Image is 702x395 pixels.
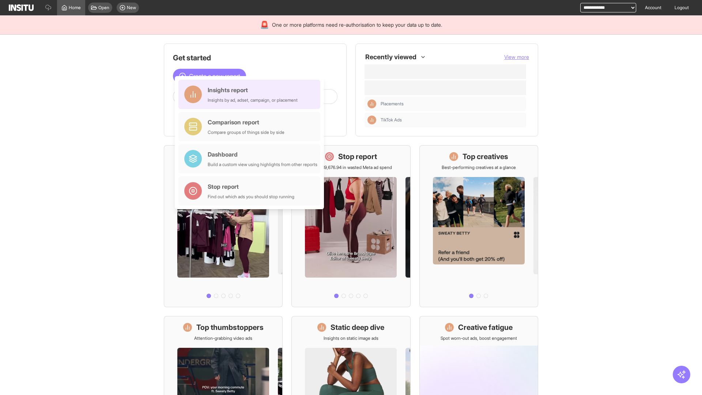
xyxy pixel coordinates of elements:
img: Logo [9,4,34,11]
span: One or more platforms need re-authorisation to keep your data up to date. [272,21,442,29]
h1: Get started [173,53,337,63]
p: Attention-grabbing video ads [194,335,252,341]
div: Insights report [208,86,298,94]
p: Best-performing creatives at a glance [442,165,516,170]
span: TikTok Ads [381,117,402,123]
span: Placements [381,101,404,107]
div: Dashboard [208,150,317,159]
span: New [127,5,136,11]
div: 🚨 [260,20,269,30]
div: Build a custom view using highlights from other reports [208,162,317,168]
div: Find out which ads you should stop running [208,194,294,200]
p: Save £19,676.94 in wasted Meta ad spend [310,165,392,170]
span: Placements [381,101,523,107]
a: Stop reportSave £19,676.94 in wasted Meta ad spend [291,145,410,307]
div: Compare groups of things side by side [208,129,284,135]
span: View more [504,54,529,60]
button: View more [504,53,529,61]
a: Top creativesBest-performing creatives at a glance [419,145,538,307]
div: Stop report [208,182,294,191]
h1: Top creatives [463,151,508,162]
div: Insights by ad, adset, campaign, or placement [208,97,298,103]
a: What's live nowSee all active ads instantly [164,145,283,307]
div: Comparison report [208,118,284,127]
div: Insights [367,116,376,124]
h1: Top thumbstoppers [196,322,264,332]
button: Create a new report [173,69,246,83]
span: Create a new report [189,72,240,80]
span: Home [69,5,81,11]
h1: Stop report [338,151,377,162]
div: Insights [367,99,376,108]
span: Open [98,5,109,11]
span: TikTok Ads [381,117,523,123]
h1: Static deep dive [331,322,384,332]
p: Insights on static image ads [324,335,378,341]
